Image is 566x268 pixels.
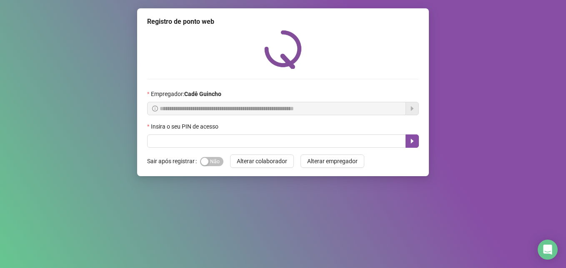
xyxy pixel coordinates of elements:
div: Registro de ponto web [147,17,419,27]
button: Alterar empregador [301,154,364,168]
div: Open Intercom Messenger [538,240,558,260]
label: Sair após registrar [147,154,200,168]
span: Alterar empregador [307,157,358,166]
span: caret-right [409,138,416,144]
img: QRPoint [264,30,302,69]
span: Empregador : [151,89,221,99]
span: Alterar colaborador [237,157,287,166]
strong: Cadê Guincho [184,91,221,97]
label: Insira o seu PIN de acesso [147,122,224,131]
span: info-circle [152,106,158,111]
button: Alterar colaborador [230,154,294,168]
